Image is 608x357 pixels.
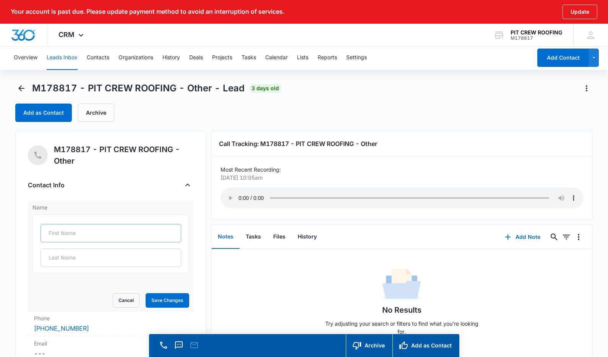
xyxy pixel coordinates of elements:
[580,82,593,94] button: Actions
[267,225,292,249] button: Files
[240,225,267,249] button: Tasks
[563,5,597,19] button: Update
[249,84,281,93] span: 3 days old
[382,304,422,316] h1: No Results
[15,82,28,94] button: Back
[321,320,482,336] p: Try adjusting your search or filters to find what you’re looking for.
[78,104,114,122] button: Archive
[41,248,181,267] input: Last Name
[189,45,203,70] button: Deals
[54,144,194,167] h5: M178817 - PIT CREW ROOFING - Other
[292,225,323,249] button: History
[113,293,139,308] button: Cancel
[212,225,240,249] button: Notes
[173,340,184,351] button: Text
[32,203,189,211] label: Name
[158,344,169,351] a: Call
[87,45,109,70] button: Contacts
[297,45,308,70] button: Lists
[212,45,232,70] button: Projects
[34,324,89,333] a: [PHONE_NUMBER]
[511,29,562,36] div: account name
[572,231,585,243] button: Overflow Menu
[346,45,367,70] button: Settings
[242,45,256,70] button: Tasks
[58,31,75,39] span: CRM
[392,334,459,357] button: Add as Contact
[548,231,560,243] button: Search...
[497,228,548,246] button: Add Note
[34,339,188,347] label: Email
[11,8,284,15] p: Your account is past due. Please update payment method to avoid an interruption of services.
[47,45,78,70] button: Leads Inbox
[118,45,153,70] button: Organizations
[221,188,584,208] audio: Your browser does not support the audio tag.
[511,36,562,41] div: account id
[158,340,169,351] button: Call
[318,45,337,70] button: Reports
[34,314,188,322] label: Phone
[41,224,181,242] input: First Name
[383,266,421,304] img: No Data
[47,24,97,46] div: CRM
[265,45,288,70] button: Calendar
[182,179,194,191] button: Close
[15,104,72,122] button: Add as Contact
[28,311,194,336] div: Phone[PHONE_NUMBER]
[32,83,245,94] span: M178817 - PIT CREW ROOFING - Other - Lead
[14,45,37,70] button: Overview
[537,49,589,67] button: Add Contact
[560,231,572,243] button: Filters
[219,139,585,148] h3: Call Tracking: M178817 - PIT CREW ROOFING - Other
[221,166,584,174] p: Most Recent Recording:
[162,45,180,70] button: History
[146,293,189,308] button: Save Changes
[173,344,184,351] a: Text
[346,334,392,357] button: Archive
[28,180,65,190] h4: Contact Info
[221,174,579,182] p: [DATE] 10:05am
